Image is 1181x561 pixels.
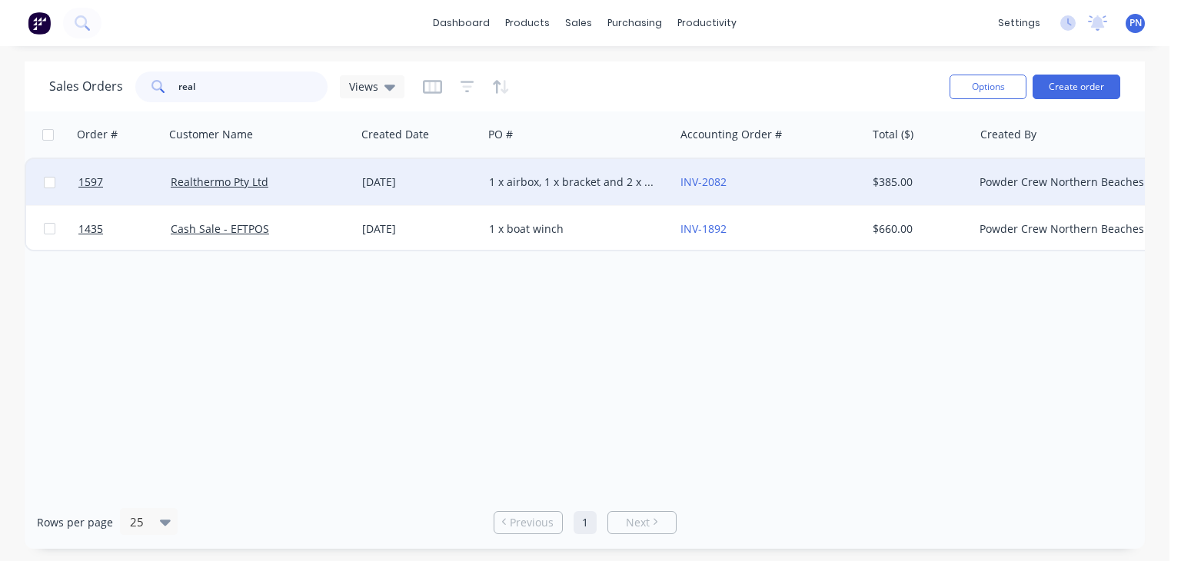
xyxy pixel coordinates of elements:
[1033,75,1120,99] button: Create order
[361,127,429,142] div: Created Date
[78,159,171,205] a: 1597
[78,206,171,252] a: 1435
[980,127,1036,142] div: Created By
[574,511,597,534] a: Page 1 is your current page
[680,127,782,142] div: Accounting Order #
[489,221,660,237] div: 1 x boat winch
[169,127,253,142] div: Customer Name
[49,79,123,94] h1: Sales Orders
[950,75,1026,99] button: Options
[78,174,103,190] span: 1597
[497,12,557,35] div: products
[425,12,497,35] a: dashboard
[487,511,683,534] ul: Pagination
[489,174,660,190] div: 1 x airbox, 1 x bracket and 2 x pipes
[362,221,477,237] div: [DATE]
[28,12,51,35] img: Factory
[494,515,562,530] a: Previous page
[557,12,600,35] div: sales
[600,12,670,35] div: purchasing
[171,174,268,189] a: Realthermo Pty Ltd
[488,127,513,142] div: PO #
[77,127,118,142] div: Order #
[680,221,727,236] a: INV-1892
[680,174,727,189] a: INV-2082
[362,174,477,190] div: [DATE]
[1129,16,1142,30] span: PN
[178,71,328,102] input: Search...
[171,221,269,236] a: Cash Sale - EFTPOS
[608,515,676,530] a: Next page
[78,221,103,237] span: 1435
[510,515,554,530] span: Previous
[670,12,744,35] div: productivity
[873,127,913,142] div: Total ($)
[990,12,1048,35] div: settings
[980,221,1150,237] div: Powder Crew Northern Beaches
[349,78,378,95] span: Views
[873,221,963,237] div: $660.00
[626,515,650,530] span: Next
[980,174,1150,190] div: Powder Crew Northern Beaches
[873,174,963,190] div: $385.00
[37,515,113,530] span: Rows per page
